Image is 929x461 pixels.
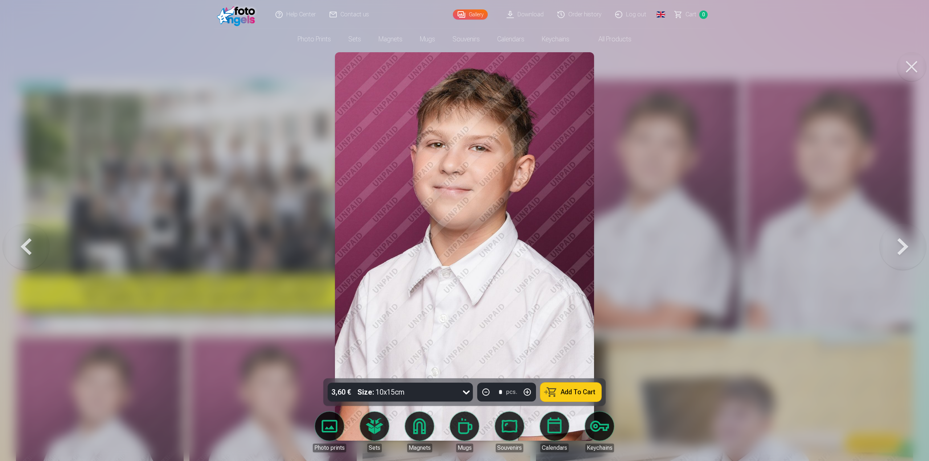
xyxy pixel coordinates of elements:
[313,444,346,452] div: Photo prints
[289,29,340,49] a: Photo prints
[444,412,485,452] a: Mugs
[579,412,620,452] a: Keychains
[534,412,575,452] a: Calendars
[453,9,488,20] a: Gallery
[585,444,614,452] div: Keychains
[699,11,708,19] span: 0
[456,444,473,452] div: Mugs
[561,389,596,395] span: Add To Cart
[367,444,382,452] div: Sets
[686,10,696,19] span: Сart
[328,383,355,402] div: 3,60 €
[217,3,259,26] img: /fa1
[496,444,523,452] div: Souvenirs
[489,412,530,452] a: Souvenirs
[540,383,601,402] button: Add To Cart
[309,412,350,452] a: Photo prints
[540,444,569,452] div: Calendars
[444,29,488,49] a: Souvenirs
[578,29,640,49] a: All products
[340,29,370,49] a: Sets
[370,29,411,49] a: Magnets
[411,29,444,49] a: Mugs
[354,412,395,452] a: Sets
[357,387,374,397] strong: Size :
[357,383,405,402] div: 10x15cm
[506,388,517,396] div: pcs.
[407,444,432,452] div: Magnets
[399,412,440,452] a: Magnets
[533,29,578,49] a: Keychains
[488,29,533,49] a: Calendars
